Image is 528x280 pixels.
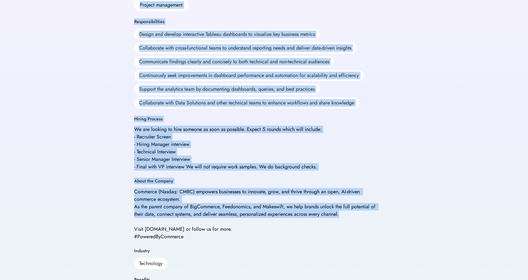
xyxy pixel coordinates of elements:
div: Responsibilities [134,19,164,25]
div: About the Company [134,178,173,184]
div: Technology [134,258,168,269]
div: Industry [134,248,150,254]
div: Project management [140,1,183,9]
div: Commerce (Nasdaq: CMRC) empowers businesses to innovate, grow, and thrive through an open, AI-dri... [134,188,378,240]
div: Communicate findings clearly and concisely to both technical and non-technical audiences [134,56,334,67]
div: We are looking to hire someone as soon as possible. Expect 5 rounds which will include: - Recruit... [134,126,322,171]
div: Collaborate with cross-functional teams to understand reporting needs and deliver data-driven ins... [134,42,356,54]
div: Design and develop interactive Tableau dashboards to visualize key business metrics [134,29,320,40]
div: Continuously seek improvements in dashboard performance and automation for scalability and effici... [134,70,364,81]
div: Collaborate with Data Solutions and other technical teams to enhance workflows and share knowledge [134,97,359,109]
div: Support the analytics team by documenting dashboards, queries, and best practices [134,84,320,95]
div: Hiring Process [134,116,163,122]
